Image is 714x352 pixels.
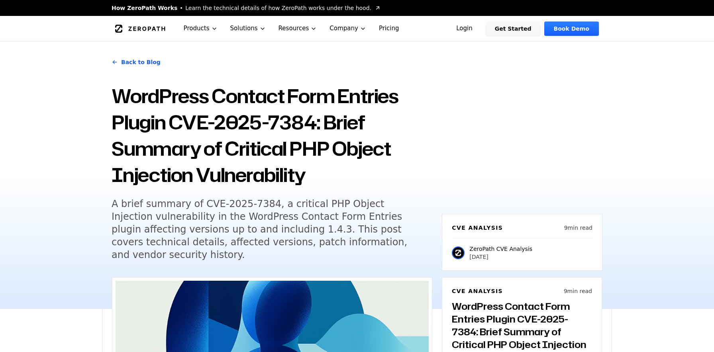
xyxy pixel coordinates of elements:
[447,22,482,36] a: Login
[564,287,592,295] p: 9 min read
[564,224,592,232] p: 9 min read
[452,287,503,295] h6: CVE Analysis
[224,16,272,41] button: Solutions
[112,51,161,73] a: Back to Blog
[485,22,541,36] a: Get Started
[112,83,432,188] h1: WordPress Contact Form Entries Plugin CVE-2025-7384: Brief Summary of Critical PHP Object Injecti...
[272,16,324,41] button: Resources
[373,16,406,41] a: Pricing
[469,253,532,261] p: [DATE]
[102,16,612,41] nav: Global
[323,16,373,41] button: Company
[469,245,532,253] p: ZeroPath CVE Analysis
[112,4,381,12] a: How ZeroPath WorksLearn the technical details of how ZeroPath works under the hood.
[452,246,465,259] img: ZeroPath CVE Analysis
[177,16,224,41] button: Products
[112,4,177,12] span: How ZeroPath Works
[544,22,599,36] a: Book Demo
[112,198,418,261] h5: A brief summary of CVE-2025-7384, a critical PHP Object Injection vulnerability in the WordPress ...
[452,224,503,232] h6: CVE Analysis
[185,4,371,12] span: Learn the technical details of how ZeroPath works under the hood.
